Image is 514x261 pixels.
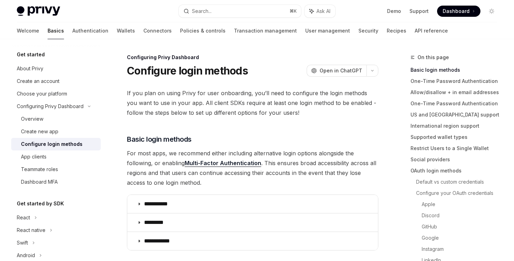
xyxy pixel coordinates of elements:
div: Create new app [21,127,58,136]
a: Overview [11,113,101,125]
span: Open in ChatGPT [320,67,362,74]
a: Google [422,232,503,244]
div: React native [17,226,45,234]
button: Toggle dark mode [486,6,497,17]
a: Configure login methods [11,138,101,150]
span: For most apps, we recommend either including alternative login options alongside the following, o... [127,148,378,188]
a: Multi-Factor Authentication [185,160,261,167]
a: Teammate roles [11,163,101,176]
div: About Privy [17,64,43,73]
div: React [17,213,30,222]
a: One-Time Password Authentication [411,76,503,87]
div: Configuring Privy Dashboard [17,102,84,111]
button: Ask AI [305,5,335,17]
div: Configuring Privy Dashboard [127,54,378,61]
span: If you plan on using Privy for user onboarding, you’ll need to configure the login methods you wa... [127,88,378,118]
a: Apple [422,199,503,210]
a: Supported wallet types [411,132,503,143]
div: Swift [17,239,28,247]
div: Configure login methods [21,140,83,148]
a: Policies & controls [180,22,226,39]
a: GitHub [422,221,503,232]
a: Discord [422,210,503,221]
a: Configure your OAuth credentials [416,188,503,199]
a: Restrict Users to a Single Wallet [411,143,503,154]
a: Authentication [72,22,108,39]
div: Create an account [17,77,59,85]
a: Create new app [11,125,101,138]
a: US and [GEOGRAPHIC_DATA] support [411,109,503,120]
a: Dashboard [437,6,480,17]
a: Instagram [422,244,503,255]
h5: Get started by SDK [17,199,64,208]
a: Connectors [143,22,172,39]
span: On this page [417,53,449,62]
a: Create an account [11,75,101,87]
a: Transaction management [234,22,297,39]
a: One-Time Password Authentication [411,98,503,109]
button: Open in ChatGPT [307,65,366,77]
span: Dashboard [443,8,470,15]
a: Basic login methods [411,64,503,76]
a: Support [409,8,429,15]
a: Social providers [411,154,503,165]
a: Dashboard MFA [11,176,101,188]
a: Security [358,22,378,39]
a: OAuth login methods [411,165,503,176]
button: Search...⌘K [179,5,301,17]
span: ⌘ K [290,8,297,14]
div: Overview [21,115,43,123]
a: Default vs custom credentials [416,176,503,188]
a: Demo [387,8,401,15]
h5: Get started [17,50,45,59]
a: Recipes [387,22,406,39]
a: International region support [411,120,503,132]
div: Dashboard MFA [21,178,58,186]
a: Choose your platform [11,87,101,100]
div: Search... [192,7,212,15]
h1: Configure login methods [127,64,248,77]
a: Allow/disallow + in email addresses [411,87,503,98]
a: Welcome [17,22,39,39]
div: Choose your platform [17,90,67,98]
a: About Privy [11,62,101,75]
a: Basics [48,22,64,39]
a: API reference [415,22,448,39]
div: Android [17,251,35,260]
a: User management [305,22,350,39]
div: App clients [21,153,47,161]
img: light logo [17,6,60,16]
a: App clients [11,150,101,163]
div: Teammate roles [21,165,58,174]
span: Ask AI [316,8,330,15]
a: Wallets [117,22,135,39]
span: Basic login methods [127,134,192,144]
